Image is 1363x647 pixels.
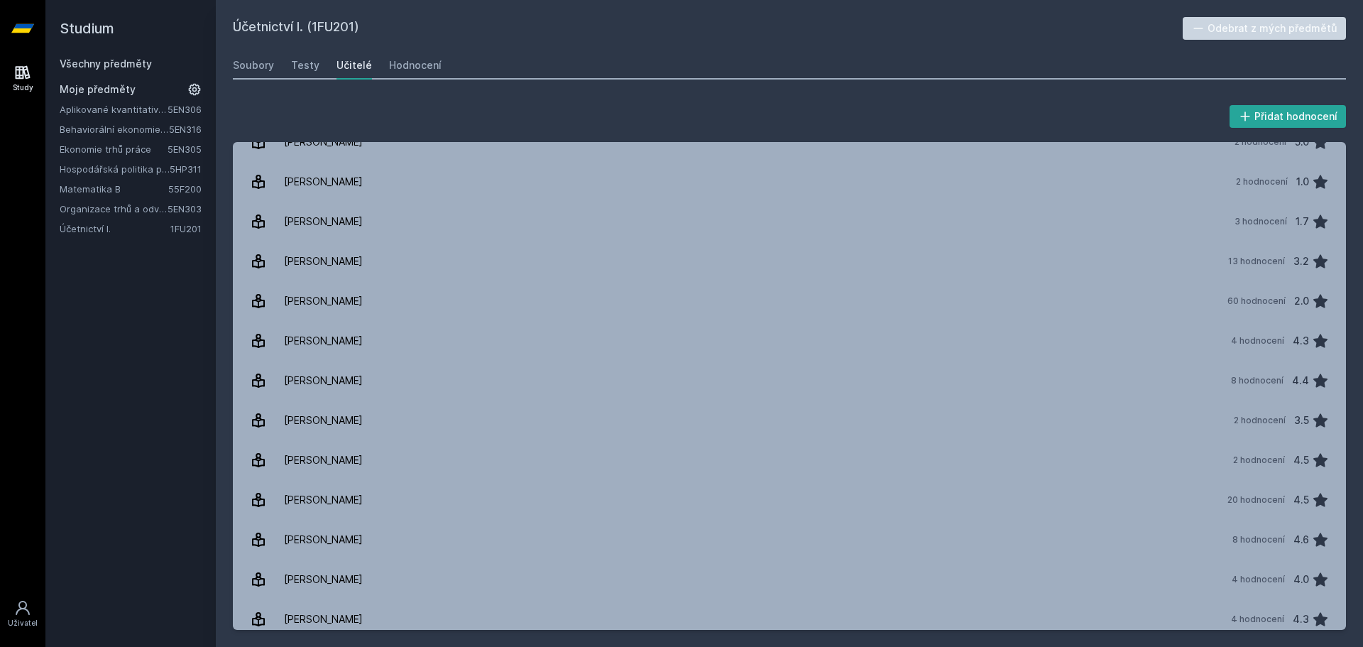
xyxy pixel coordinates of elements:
[168,203,202,214] a: 5EN303
[233,281,1346,321] a: [PERSON_NAME] 60 hodnocení 2.0
[1294,406,1309,435] div: 3.5
[284,168,363,196] div: [PERSON_NAME]
[1227,295,1286,307] div: 60 hodnocení
[60,162,170,176] a: Hospodářská politika pro země bohaté na přírodní zdroje
[60,58,152,70] a: Všechny předměty
[233,162,1346,202] a: [PERSON_NAME] 2 hodnocení 1.0
[1296,207,1309,236] div: 1.7
[284,207,363,236] div: [PERSON_NAME]
[284,287,363,315] div: [PERSON_NAME]
[60,82,136,97] span: Moje předměty
[233,58,274,72] div: Soubory
[1227,494,1285,506] div: 20 hodnocení
[233,480,1346,520] a: [PERSON_NAME] 20 hodnocení 4.5
[389,51,442,80] a: Hodnocení
[60,222,170,236] a: Účetnictví I.
[170,163,202,175] a: 5HP311
[284,526,363,554] div: [PERSON_NAME]
[291,58,319,72] div: Testy
[169,124,202,135] a: 5EN316
[3,57,43,100] a: Study
[233,122,1346,162] a: [PERSON_NAME] 2 hodnocení 5.0
[1232,534,1285,545] div: 8 hodnocení
[13,82,33,93] div: Study
[1183,17,1347,40] button: Odebrat z mých předmětů
[233,17,1183,40] h2: Účetnictví I. (1FU201)
[1294,287,1309,315] div: 2.0
[233,241,1346,281] a: [PERSON_NAME] 13 hodnocení 3.2
[336,58,372,72] div: Učitelé
[3,592,43,636] a: Uživatel
[1234,415,1286,426] div: 2 hodnocení
[168,143,202,155] a: 5EN305
[1295,128,1309,156] div: 5.0
[389,58,442,72] div: Hodnocení
[233,599,1346,639] a: [PERSON_NAME] 4 hodnocení 4.3
[284,565,363,594] div: [PERSON_NAME]
[60,182,168,196] a: Matematika B
[1293,526,1309,554] div: 4.6
[1293,327,1309,355] div: 4.3
[1235,216,1287,227] div: 3 hodnocení
[233,321,1346,361] a: [PERSON_NAME] 4 hodnocení 4.3
[336,51,372,80] a: Učitelé
[60,142,168,156] a: Ekonomie trhů práce
[233,202,1346,241] a: [PERSON_NAME] 3 hodnocení 1.7
[284,406,363,435] div: [PERSON_NAME]
[284,446,363,474] div: [PERSON_NAME]
[1293,605,1309,634] div: 4.3
[284,605,363,634] div: [PERSON_NAME]
[1235,136,1286,148] div: 2 hodnocení
[1231,614,1284,625] div: 4 hodnocení
[284,128,363,156] div: [PERSON_NAME]
[60,122,169,136] a: Behaviorální ekonomie a hospodářská politika
[1296,168,1309,196] div: 1.0
[291,51,319,80] a: Testy
[233,51,274,80] a: Soubory
[233,401,1346,440] a: [PERSON_NAME] 2 hodnocení 3.5
[1293,247,1309,276] div: 3.2
[1231,375,1283,386] div: 8 hodnocení
[284,486,363,514] div: [PERSON_NAME]
[233,520,1346,560] a: [PERSON_NAME] 8 hodnocení 4.6
[284,327,363,355] div: [PERSON_NAME]
[1228,256,1285,267] div: 13 hodnocení
[233,440,1346,480] a: [PERSON_NAME] 2 hodnocení 4.5
[60,202,168,216] a: Organizace trhů a odvětví
[60,102,168,116] a: Aplikované kvantitativní metody I
[8,618,38,629] div: Uživatel
[168,104,202,115] a: 5EN306
[284,247,363,276] div: [PERSON_NAME]
[284,366,363,395] div: [PERSON_NAME]
[170,223,202,234] a: 1FU201
[233,361,1346,401] a: [PERSON_NAME] 8 hodnocení 4.4
[1236,176,1288,187] div: 2 hodnocení
[1293,565,1309,594] div: 4.0
[1292,366,1309,395] div: 4.4
[1231,335,1284,347] div: 4 hodnocení
[168,183,202,195] a: 55F200
[1233,455,1285,466] div: 2 hodnocení
[1230,105,1347,128] button: Přidat hodnocení
[1293,446,1309,474] div: 4.5
[1293,486,1309,514] div: 4.5
[233,560,1346,599] a: [PERSON_NAME] 4 hodnocení 4.0
[1232,574,1285,585] div: 4 hodnocení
